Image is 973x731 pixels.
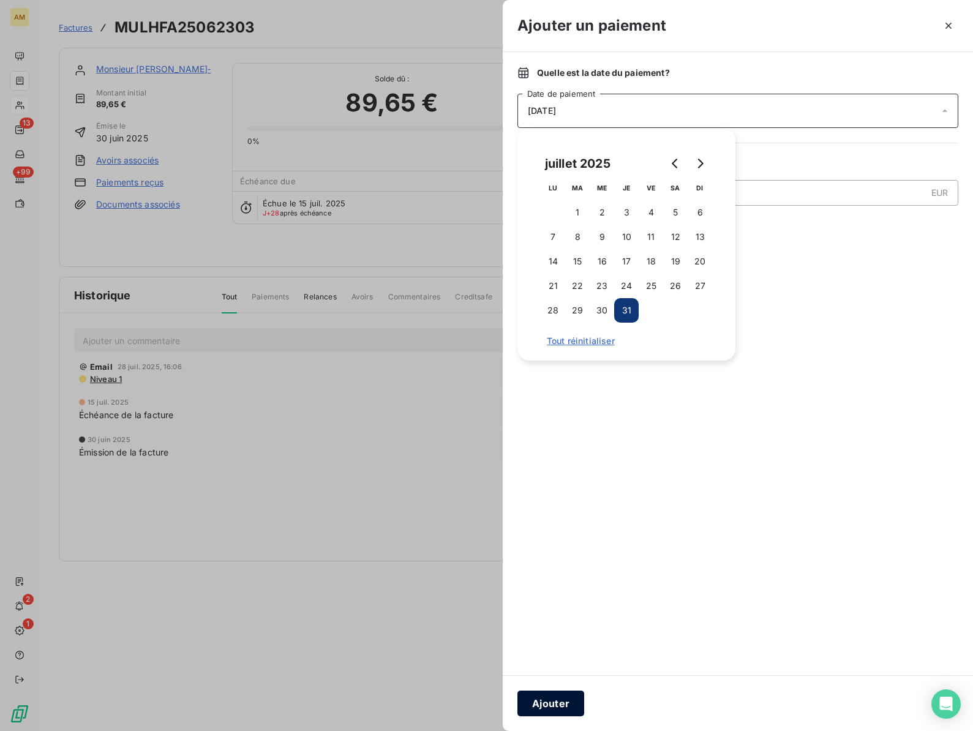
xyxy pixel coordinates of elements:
button: 17 [614,249,639,274]
button: 16 [590,249,614,274]
button: 29 [565,298,590,323]
th: vendredi [639,176,663,200]
button: 3 [614,200,639,225]
button: 1 [565,200,590,225]
button: 20 [688,249,712,274]
button: 27 [688,274,712,298]
button: 22 [565,274,590,298]
button: 21 [541,274,565,298]
button: 25 [639,274,663,298]
button: 28 [541,298,565,323]
button: 31 [614,298,639,323]
button: 7 [541,225,565,249]
button: 11 [639,225,663,249]
button: 13 [688,225,712,249]
button: 14 [541,249,565,274]
th: mardi [565,176,590,200]
button: 15 [565,249,590,274]
button: 18 [639,249,663,274]
button: Go to previous month [663,151,688,176]
th: jeudi [614,176,639,200]
button: 5 [663,200,688,225]
button: Go to next month [688,151,712,176]
div: juillet 2025 [541,154,615,173]
th: lundi [541,176,565,200]
button: 12 [663,225,688,249]
button: 9 [590,225,614,249]
button: 19 [663,249,688,274]
span: Tout réinitialiser [547,336,706,346]
button: 4 [639,200,663,225]
button: 23 [590,274,614,298]
button: 24 [614,274,639,298]
span: Quelle est la date du paiement ? [537,67,670,79]
button: Ajouter [517,691,584,716]
th: dimanche [688,176,712,200]
button: 30 [590,298,614,323]
th: mercredi [590,176,614,200]
div: Open Intercom Messenger [931,689,961,719]
button: 6 [688,200,712,225]
button: 2 [590,200,614,225]
th: samedi [663,176,688,200]
button: 10 [614,225,639,249]
span: [DATE] [528,106,556,116]
button: 8 [565,225,590,249]
span: Nouveau solde dû : [517,216,958,228]
button: 26 [663,274,688,298]
h3: Ajouter un paiement [517,15,666,37]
